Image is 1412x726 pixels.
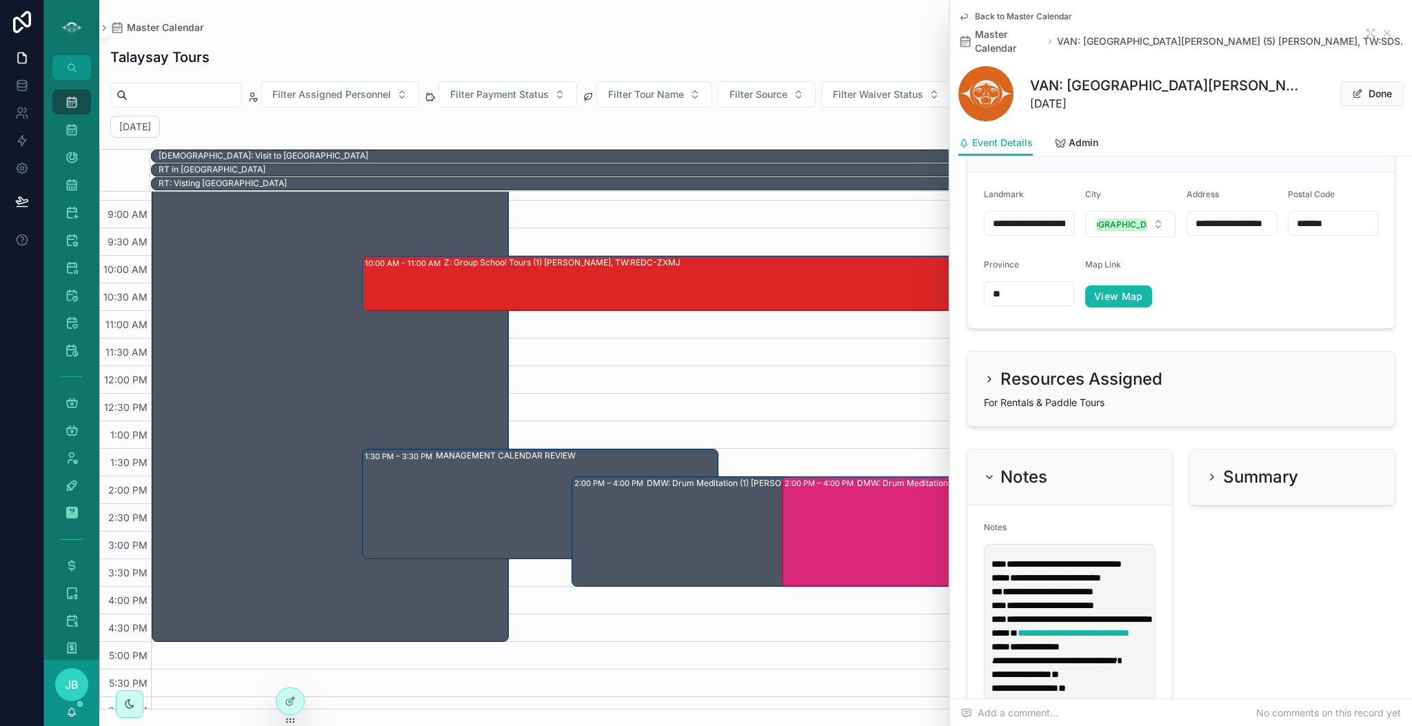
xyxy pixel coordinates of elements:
a: Event Details [958,130,1033,157]
span: 11:30 AM [102,346,151,358]
h2: Notes [1000,466,1047,488]
button: Done [1340,81,1404,106]
span: Back to Master Calendar [975,11,1072,22]
span: 2:30 PM [105,512,151,523]
div: MANAGEMENT CALENDAR REVIEW [436,450,576,461]
span: 4:30 PM [105,622,151,634]
span: 9:30 AM [104,236,151,248]
div: 2:00 PM – 4:00 PM [574,476,647,490]
div: scrollable content [44,80,99,660]
div: SHAE: Visit to Japan [159,150,368,162]
span: 9:00 AM [104,208,151,220]
span: City [1085,189,1101,199]
h2: Summary [1223,466,1298,488]
span: 1:30 PM [107,456,151,468]
div: [GEOGRAPHIC_DATA] [1078,219,1166,231]
a: View Map [1085,285,1152,307]
div: [DEMOGRAPHIC_DATA]: Visit to [GEOGRAPHIC_DATA] [159,150,368,161]
span: Filter Payment Status [450,88,549,101]
a: Master Calendar [110,21,203,34]
span: 2:00 PM [105,484,151,496]
span: 3:00 PM [105,539,151,551]
span: [DATE] [1030,95,1300,112]
div: 8:00 AM – 5:00 PMOFF WORK [152,146,508,641]
img: App logo [61,17,83,39]
div: Z: Group School Tours (1) [PERSON_NAME], TW:REDC-ZXMJ [444,257,680,268]
div: 2:00 PM – 4:00 PM [785,476,857,490]
span: 12:00 PM [101,374,151,385]
a: Master Calendar [958,28,1043,55]
span: For Rentals & Paddle Tours [984,396,1105,408]
span: 4:00 PM [105,594,151,606]
a: Back to Master Calendar [958,11,1072,22]
div: DMW: Drum Meditation (1) [PERSON_NAME], TW:EQAD-JYBN [647,478,885,489]
span: 10:00 AM [100,263,151,275]
span: 11:00 AM [102,319,151,330]
button: Select Button [821,81,951,108]
span: 5:30 PM [105,677,151,689]
div: 10:00 AM – 11:00 AMZ: Group School Tours (1) [PERSON_NAME], TW:REDC-ZXMJ [363,256,1411,310]
span: JB [65,676,79,693]
div: RT in UK [159,163,265,176]
h2: Resources Assigned [1000,368,1162,390]
a: Admin [1055,130,1098,158]
span: Event Details [972,136,1033,150]
div: 10:00 AM – 11:00 AM [365,256,444,270]
div: 1:30 PM – 3:30 PMMANAGEMENT CALENDAR REVIEW [363,450,718,558]
button: Select Button [1085,211,1176,237]
span: 1:00 PM [107,429,151,441]
span: Postal Code [1288,189,1335,199]
span: Filter Source [729,88,787,101]
span: Filter Tour Name [608,88,684,101]
button: Select Button [596,81,712,108]
button: Select Button [718,81,816,108]
span: Master Calendar [127,21,203,34]
h1: VAN: [GEOGRAPHIC_DATA][PERSON_NAME] (5) [PERSON_NAME], TW:SDSN-TVMJ [1030,76,1300,95]
div: 2:00 PM – 4:00 PMDMW: Drum Meditation (1) [PERSON_NAME], TW:WYJN-NPJG [783,477,1138,586]
span: Province [984,259,1019,270]
span: Map Link [1085,259,1121,270]
div: RT: Visting [GEOGRAPHIC_DATA] [159,178,287,189]
span: Address [1187,189,1219,199]
h2: [DATE] [119,120,151,134]
span: 5:00 PM [105,649,151,661]
span: 10:30 AM [100,291,151,303]
span: Add a comment... [961,706,1058,720]
span: Filter Waiver Status [833,88,923,101]
span: No comments on this record yet [1256,706,1401,720]
button: Select Button [438,81,577,108]
span: 8:30 AM [104,181,151,192]
h1: Talaysay Tours [110,48,210,67]
span: 6:00 PM [105,705,151,716]
span: 12:30 PM [101,401,151,413]
span: 3:30 PM [105,567,151,578]
div: 2:00 PM – 4:00 PMDMW: Drum Meditation (1) [PERSON_NAME], TW:EQAD-JYBN [572,477,928,586]
span: Admin [1069,136,1098,150]
span: Notes [984,522,1007,532]
button: Select Button [261,81,419,108]
div: RT: Visting England [159,177,287,190]
span: Master Calendar [975,28,1043,55]
div: 1:30 PM – 3:30 PM [365,450,436,463]
span: Landmark [984,189,1024,199]
span: Filter Assigned Personnel [272,88,391,101]
div: RT in [GEOGRAPHIC_DATA] [159,164,265,175]
div: DMW: Drum Meditation (1) [PERSON_NAME], TW:WYJN-NPJG [857,478,1098,489]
